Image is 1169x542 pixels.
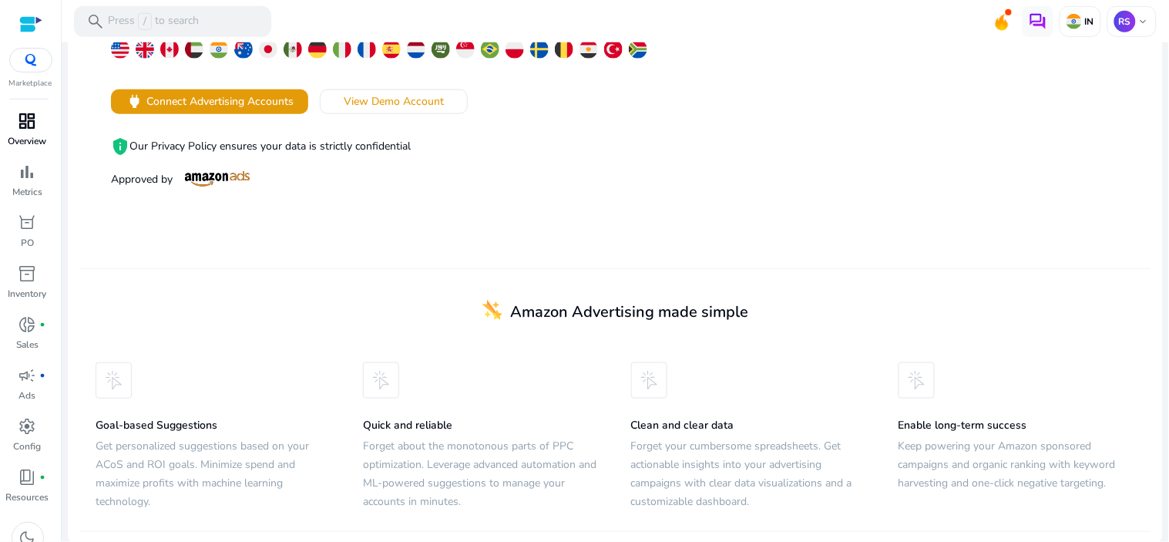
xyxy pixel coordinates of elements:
[631,419,868,433] h5: Clean and clear data
[12,185,42,199] p: Metrics
[382,40,401,59] img: es.svg
[1067,14,1082,29] img: in.svg
[111,137,585,156] p: Our Privacy Policy ensures your data is strictly confidential
[629,40,647,59] img: za.svg
[18,163,37,181] span: bar_chart
[210,40,228,59] img: in.svg
[160,40,179,59] img: ca.svg
[40,372,46,379] span: fiber_manual_record
[126,93,143,110] span: power
[432,40,450,59] img: sa.svg
[18,112,37,130] span: dashboard
[363,419,600,433] h5: Quick and reliable
[1082,15,1094,28] p: IN
[6,490,49,504] p: Resources
[86,12,105,31] span: search
[16,338,39,352] p: Sales
[407,40,425,59] img: nl.svg
[899,438,1135,493] h5: Keep powering your Amazon sponsored campaigns and organic ranking with keyword harvesting and one...
[259,40,277,59] img: jp.svg
[14,439,42,453] p: Config
[18,315,37,334] span: donut_small
[138,13,152,30] span: /
[363,438,600,512] h5: Forget about the monotonous parts of PPC optimization. Leverage advanced automation and ML-powere...
[136,40,154,59] img: uk.svg
[18,468,37,486] span: book_4
[96,419,332,433] h5: Goal-based Suggestions
[96,438,332,512] h5: Get personalized suggestions based on your ACoS and ROI goals. Minimize spend and maximize profit...
[111,137,129,156] mat-icon: privacy_tip
[510,301,748,322] span: Amazon Advertising made simple
[111,89,308,114] button: powerConnect Advertising Accounts
[899,419,1135,433] h5: Enable long-term success
[8,134,47,148] p: Overview
[185,40,203,59] img: ae.svg
[333,40,351,59] img: it.svg
[555,40,573,59] img: be.svg
[111,40,129,59] img: us.svg
[40,321,46,328] span: fiber_manual_record
[8,287,47,301] p: Inventory
[530,40,549,59] img: se.svg
[18,417,37,436] span: settings
[234,40,253,59] img: au.svg
[111,171,585,187] p: Approved by
[481,40,499,59] img: br.svg
[308,40,327,59] img: de.svg
[17,54,45,66] img: QC-logo.svg
[18,214,37,232] span: orders
[18,264,37,283] span: inventory_2
[19,389,36,402] p: Ads
[631,438,868,512] h5: Forget your cumbersome spreadsheets. Get actionable insights into your advertising campaigns with...
[456,40,475,59] img: sg.svg
[358,40,376,59] img: fr.svg
[604,40,623,59] img: tr.svg
[146,93,294,109] span: Connect Advertising Accounts
[9,78,52,89] p: Marketplace
[579,40,598,59] img: eg.svg
[21,236,34,250] p: PO
[108,13,199,30] p: Press to search
[284,40,302,59] img: mx.svg
[1114,11,1136,32] p: RS
[1137,15,1150,28] span: keyboard_arrow_down
[18,366,37,385] span: campaign
[506,40,524,59] img: pl.svg
[40,474,46,480] span: fiber_manual_record
[344,93,444,109] span: View Demo Account
[320,89,468,114] button: View Demo Account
